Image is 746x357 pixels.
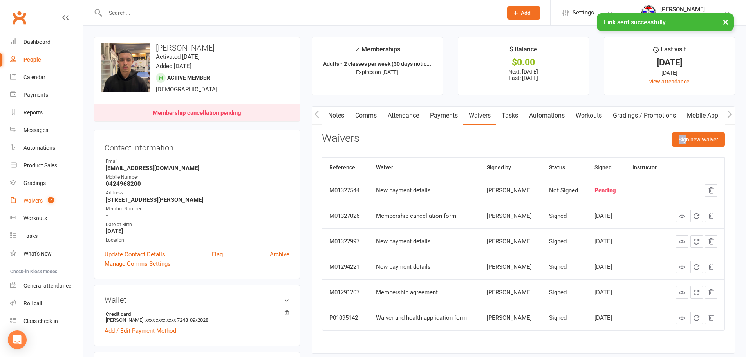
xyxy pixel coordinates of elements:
button: × [719,13,733,30]
div: Payments [23,92,48,98]
th: Reference [322,158,369,178]
div: Product Sales [23,162,57,169]
div: [PERSON_NAME] [487,213,535,219]
button: Add [507,6,540,20]
div: Member Number [106,205,289,213]
div: Membership agreement [376,289,473,296]
div: Roll call [23,300,42,306]
strong: Adults - 2 classes per week (30 days notic... [323,61,431,67]
a: Clubworx [9,8,29,27]
th: Signed [587,158,625,178]
div: New payment details [376,238,473,245]
li: [PERSON_NAME] [105,310,289,324]
div: [DATE] [594,264,618,270]
div: [DATE] [594,289,618,296]
th: Instructor [625,158,666,178]
div: People [23,56,41,63]
div: M01322997 [329,238,362,245]
button: Sign new Waiver [672,132,725,147]
div: Membership cancellation pending [153,110,241,116]
div: [DATE] [594,315,618,321]
a: Tasks [10,227,83,245]
a: Attendance [382,107,424,125]
div: Tasks [23,233,38,239]
a: Waivers [463,107,496,125]
a: Update Contact Details [105,250,165,259]
div: SRG Thai Boxing Gym [660,13,713,20]
th: Signed by [480,158,542,178]
img: thumb_image1718682644.png [641,5,656,21]
strong: [EMAIL_ADDRESS][DOMAIN_NAME] [106,165,289,172]
a: Add / Edit Payment Method [105,326,176,335]
div: Dashboard [23,39,51,45]
div: Gradings [23,180,46,186]
div: Last visit [653,44,686,58]
div: General attendance [23,283,71,289]
div: Automations [23,145,55,151]
div: Waivers [23,198,43,204]
div: Messages [23,127,48,133]
img: image1750398607.png [101,43,150,92]
a: Gradings / Promotions [607,107,681,125]
a: Roll call [10,295,83,312]
div: Waiver and health application form [376,315,473,321]
div: Signed [549,213,580,219]
div: Link sent successfully [597,13,734,31]
div: M01291207 [329,289,362,296]
strong: - [106,212,289,219]
div: Email [106,158,289,165]
a: Manage Comms Settings [105,259,171,268]
th: Waiver [369,158,480,178]
h3: Wallet [105,295,289,304]
p: Next: [DATE] Last: [DATE] [465,69,582,81]
span: Settings [573,4,594,22]
div: Address [106,189,289,197]
a: Flag [212,250,223,259]
strong: [DATE] [106,228,289,235]
a: Mobile App [681,107,724,125]
span: Active member [167,74,210,81]
strong: Credit card [106,311,285,317]
a: Tasks [496,107,524,125]
div: New payment details [376,264,473,270]
a: Automations [524,107,570,125]
div: Date of Birth [106,221,289,228]
span: xxxx xxxx xxxx 7248 [145,317,188,323]
a: Dashboard [10,33,83,51]
div: Signed [549,264,580,270]
a: Payments [10,86,83,104]
div: Reports [23,109,43,116]
div: M01294221 [329,264,362,270]
span: Expires on [DATE] [356,69,398,75]
div: [PERSON_NAME] [660,6,713,13]
div: $ Balance [509,44,537,58]
div: What's New [23,250,52,257]
span: Add [521,10,531,16]
a: view attendance [649,78,689,85]
div: Class check-in [23,318,58,324]
div: [PERSON_NAME] [487,187,535,194]
a: Reports [10,104,83,121]
a: Automations [10,139,83,157]
div: Workouts [23,215,47,221]
div: Signed [549,238,580,245]
div: Open Intercom Messenger [8,330,27,349]
div: Signed [549,289,580,296]
a: People [10,51,83,69]
div: [DATE] [594,213,618,219]
div: [PERSON_NAME] [487,315,535,321]
i: ✓ [354,46,359,53]
a: Class kiosk mode [10,312,83,330]
a: Calendar [10,69,83,86]
div: Calendar [23,74,45,80]
div: Membership cancellation form [376,213,473,219]
div: Location [106,237,289,244]
div: [PERSON_NAME] [487,289,535,296]
a: Comms [350,107,382,125]
div: Signed [549,315,580,321]
div: M01327544 [329,187,362,194]
a: Gradings [10,174,83,192]
time: Activated [DATE] [156,53,200,60]
a: What's New [10,245,83,263]
div: [PERSON_NAME] [487,238,535,245]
